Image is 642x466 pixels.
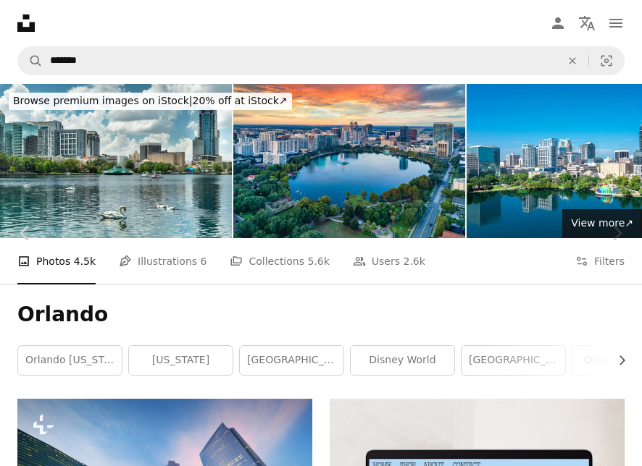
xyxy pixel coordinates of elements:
[572,9,601,38] button: Language
[17,46,625,75] form: Find visuals sitewide
[575,238,625,284] button: Filters
[353,238,425,284] a: Users 2.6k
[591,164,642,302] a: Next
[609,346,625,375] button: scroll list to the right
[601,9,630,38] button: Menu
[17,302,625,328] h1: Orlando
[589,47,624,75] button: Visual search
[556,47,588,75] button: Clear
[201,253,207,269] span: 6
[18,346,122,375] a: orlando [US_STATE]
[240,346,343,375] a: [GEOGRAPHIC_DATA]
[129,346,233,375] a: [US_STATE]
[404,253,425,269] span: 2.6k
[307,253,329,269] span: 5.6k
[462,346,565,375] a: [GEOGRAPHIC_DATA]
[351,346,454,375] a: disney world
[571,217,633,229] span: View more ↗
[18,47,43,75] button: Search Unsplash
[543,9,572,38] a: Log in / Sign up
[119,238,207,284] a: Illustrations 6
[13,95,288,106] span: 20% off at iStock ↗
[233,84,465,238] img: Orlando, Florida, USA Downtown Drone Skyline Aerial
[13,95,192,106] span: Browse premium images on iStock |
[230,238,329,284] a: Collections 5.6k
[17,14,35,32] a: Home — Unsplash
[562,209,642,238] a: View more↗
